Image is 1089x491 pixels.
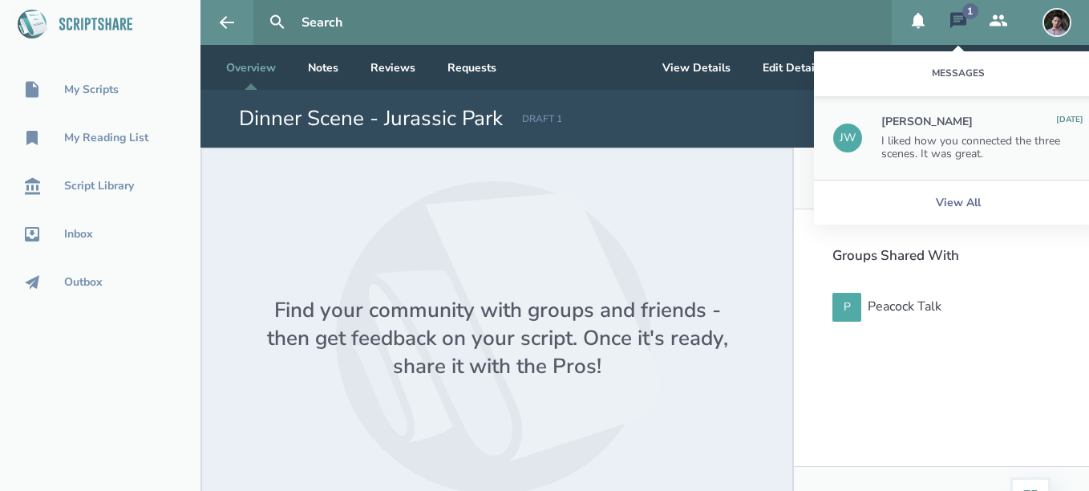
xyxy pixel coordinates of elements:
h1: Dinner Scene - Jurassic Park [239,104,503,133]
button: Edit Details [750,45,836,90]
div: Script Library [64,180,134,193]
h3: Groups Shared With [832,248,1051,264]
a: Overview [213,45,289,90]
div: Inbox [64,228,93,241]
img: user_1750572385-crop.jpg [1042,8,1071,37]
div: My Reading List [64,132,148,144]
div: JW [833,124,862,152]
button: View Details [650,45,743,90]
a: PPeacock Talk [832,290,1051,325]
div: DRAFT 1 [522,112,562,126]
div: 1 [962,3,978,19]
a: Notes [295,45,351,90]
div: Monday, June 30, 2025 at 7:57:22 PM [1056,116,1083,128]
div: [PERSON_NAME] [881,116,973,128]
div: Find your community with groups and friends - then get feedback on your script. Once it's ready, ... [260,296,735,380]
a: Requests [435,45,509,90]
div: Outbox [64,276,103,289]
a: Reviews [358,45,428,90]
div: My Scripts [64,83,119,96]
div: Peacock Talk [868,299,941,314]
div: P [832,293,861,322]
div: I liked how you connected the three scenes. It was great. [881,135,1083,160]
